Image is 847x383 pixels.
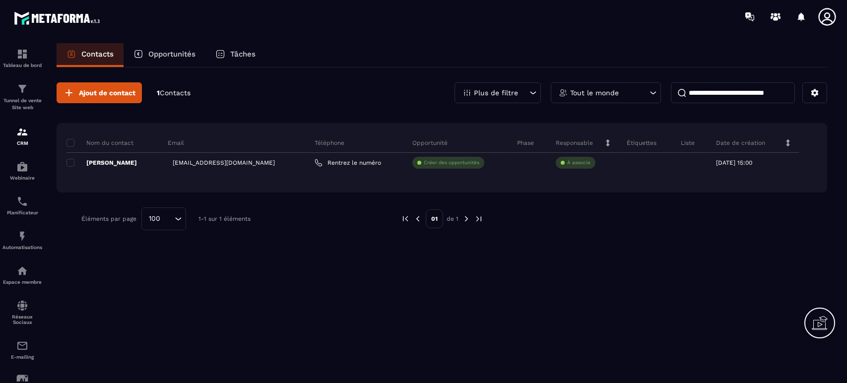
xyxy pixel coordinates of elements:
img: prev [413,214,422,223]
p: Opportunités [148,50,195,59]
img: formation [16,48,28,60]
a: Contacts [57,43,124,67]
p: E-mailing [2,354,42,360]
p: Planificateur [2,210,42,215]
a: emailemailE-mailing [2,332,42,367]
p: Tableau de bord [2,63,42,68]
img: social-network [16,300,28,312]
img: next [462,214,471,223]
p: Responsable [556,139,593,147]
a: social-networksocial-networkRéseaux Sociaux [2,292,42,332]
p: Tout le monde [570,89,619,96]
a: formationformationTableau de bord [2,41,42,75]
p: Automatisations [2,245,42,250]
p: Téléphone [315,139,344,147]
p: Phase [517,139,534,147]
img: next [474,214,483,223]
a: formationformationCRM [2,119,42,153]
p: Espace membre [2,279,42,285]
p: 01 [426,209,443,228]
p: Opportunité [412,139,448,147]
p: [PERSON_NAME] [66,159,137,167]
a: schedulerschedulerPlanificateur [2,188,42,223]
img: automations [16,161,28,173]
p: 1-1 sur 1 éléments [198,215,251,222]
p: Tunnel de vente Site web [2,97,42,111]
p: Nom du contact [66,139,133,147]
p: CRM [2,140,42,146]
a: automationsautomationsEspace membre [2,257,42,292]
button: Ajout de contact [57,82,142,103]
a: Opportunités [124,43,205,67]
p: Tâches [230,50,256,59]
p: de 1 [447,215,458,223]
img: logo [14,9,103,27]
span: Contacts [160,89,191,97]
p: Email [168,139,184,147]
p: Éléments par page [81,215,136,222]
p: Liste [681,139,695,147]
a: automationsautomationsWebinaire [2,153,42,188]
img: formation [16,126,28,138]
p: Réseaux Sociaux [2,314,42,325]
img: scheduler [16,195,28,207]
p: 1 [157,88,191,98]
img: automations [16,265,28,277]
p: Date de création [716,139,765,147]
p: Contacts [81,50,114,59]
img: automations [16,230,28,242]
p: [DATE] 15:00 [716,159,752,166]
p: Étiquettes [627,139,656,147]
span: 100 [145,213,164,224]
img: prev [401,214,410,223]
div: Search for option [141,207,186,230]
span: Ajout de contact [79,88,135,98]
p: À associe [567,159,590,166]
a: Tâches [205,43,265,67]
img: email [16,340,28,352]
input: Search for option [164,213,172,224]
p: Plus de filtre [474,89,518,96]
a: automationsautomationsAutomatisations [2,223,42,257]
a: formationformationTunnel de vente Site web [2,75,42,119]
img: formation [16,83,28,95]
p: Créer des opportunités [424,159,479,166]
p: Webinaire [2,175,42,181]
